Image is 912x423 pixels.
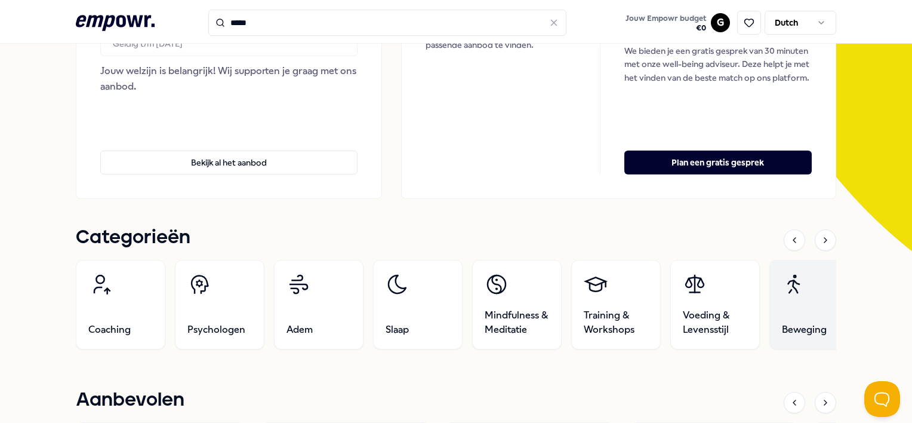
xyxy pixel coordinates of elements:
span: Voeding & Levensstijl [683,308,747,337]
button: Jouw Empowr budget€0 [623,11,708,35]
a: Mindfulness & Meditatie [472,260,562,350]
a: Bekijk al het aanbod [100,131,358,174]
a: Voeding & Levensstijl [670,260,760,350]
h1: Aanbevolen [76,385,184,415]
span: Training & Workshops [584,308,648,337]
a: Coaching [76,260,165,350]
a: Jouw Empowr budget€0 [621,10,711,35]
a: Psychologen [175,260,264,350]
span: Beweging [782,323,827,337]
button: G [711,13,730,32]
iframe: Help Scout Beacon - Open [864,381,900,417]
a: Adem [274,260,363,350]
span: Mindfulness & Meditatie [485,308,549,337]
span: Coaching [88,323,131,337]
span: Slaap [386,323,409,337]
input: Search for products, categories or subcategories [208,10,566,36]
p: We bieden je een gratis gesprek van 30 minuten met onze well-being adviseur. Deze helpt je met he... [624,44,812,84]
button: Bekijk al het aanbod [100,151,358,174]
a: Slaap [373,260,463,350]
span: Jouw Empowr budget [626,14,706,23]
span: Psychologen [187,323,245,337]
a: Training & Workshops [571,260,661,350]
h1: Categorieën [76,223,190,253]
span: Adem [286,323,313,337]
button: Plan een gratis gesprek [624,151,812,174]
span: € 0 [626,23,706,33]
div: Jouw welzijn is belangrijk! Wij supporten je graag met ons aanbod. [100,63,358,94]
a: Beweging [769,260,859,350]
